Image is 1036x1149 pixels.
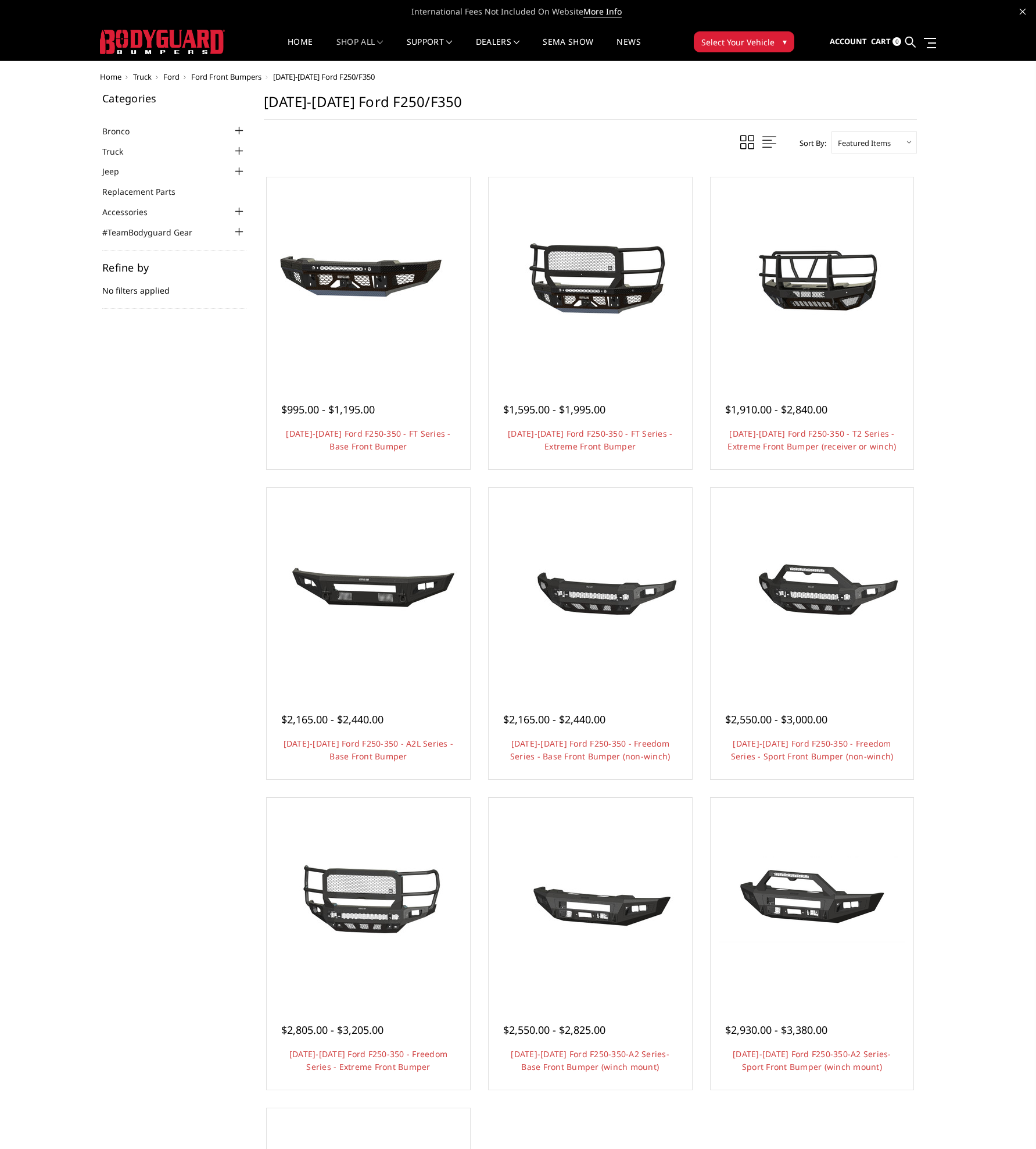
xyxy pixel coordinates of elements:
a: News [616,38,640,60]
a: Support [407,38,453,60]
span: $2,165.00 - $2,440.00 [503,712,605,726]
span: $2,805.00 - $3,205.00 [281,1023,383,1037]
img: 2023-2025 Ford F250-350 - A2L Series - Base Front Bumper [275,547,461,632]
a: Account [830,26,867,58]
a: [DATE]-[DATE] Ford F250-350 - FT Series - Base Front Bumper [286,428,450,452]
a: Truck [133,72,152,82]
a: Jeep [102,165,134,177]
h5: Refine by [102,262,246,273]
a: 2023-2025 Ford F250-350 - FT Series - Base Front Bumper [270,180,467,378]
button: Select Your Vehicle [694,31,794,52]
h5: Categories [102,93,246,104]
span: $2,165.00 - $2,440.00 [281,712,383,726]
a: [DATE]-[DATE] Ford F250-350 - Freedom Series - Base Front Bumper (non-winch) [510,738,671,762]
span: Select Your Vehicle [701,36,775,48]
a: Home [288,38,313,60]
a: [DATE]-[DATE] Ford F250-350 - T2 Series - Extreme Front Bumper (receiver or winch) [727,428,896,452]
div: No filters applied [102,262,246,309]
a: [DATE]-[DATE] Ford F250-350 - FT Series - Extreme Front Bumper [508,428,672,452]
span: ▾ [783,35,787,48]
a: Accessories [102,206,162,218]
a: Cart 0 [871,26,901,58]
a: SEMA Show [543,38,593,60]
a: 2023-2025 Ford F250-350 - Freedom Series - Extreme Front Bumper 2023-2025 Ford F250-350 - Freedom... [270,801,467,998]
a: Ford Front Bumpers [191,72,261,82]
span: [DATE]-[DATE] Ford F250/F350 [273,72,375,82]
span: $2,930.00 - $3,380.00 [725,1023,827,1037]
a: Home [100,72,121,82]
span: $995.00 - $1,195.00 [281,402,375,416]
a: [DATE]-[DATE] Ford F250-350-A2 Series-Base Front Bumper (winch mount) [511,1048,669,1072]
a: Replacement Parts [102,185,190,198]
span: $1,910.00 - $2,840.00 [725,402,827,416]
img: 2023-2025 Ford F250-350 - FT Series - Base Front Bumper [275,235,461,323]
a: shop all [336,38,383,60]
span: $1,595.00 - $1,995.00 [503,402,605,416]
label: Sort By: [793,134,826,152]
a: #TeamBodyguard Gear [102,226,207,238]
a: More Info [583,6,622,17]
a: 2023-2025 Ford F250-350 - A2L Series - Base Front Bumper [270,491,467,688]
a: 2023-2025 Ford F250-350 - T2 Series - Extreme Front Bumper (receiver or winch) 2023-2025 Ford F25... [714,180,911,378]
a: 2023-2025 Ford F250-350 - FT Series - Extreme Front Bumper 2023-2025 Ford F250-350 - FT Series - ... [492,180,689,378]
a: Ford [163,72,180,82]
a: Bronco [102,125,144,137]
a: 2023-2025 Ford F250-350-A2 Series-Base Front Bumper (winch mount) 2023-2025 Ford F250-350-A2 Seri... [492,801,689,998]
a: [DATE]-[DATE] Ford F250-350-A2 Series-Sport Front Bumper (winch mount) [733,1048,891,1072]
span: 0 [892,37,901,46]
a: 2023-2025 Ford F250-350 - Freedom Series - Base Front Bumper (non-winch) 2023-2025 Ford F250-350 ... [492,491,689,688]
a: [DATE]-[DATE] Ford F250-350 - Freedom Series - Sport Front Bumper (non-winch) [731,738,894,762]
span: Account [830,36,867,47]
a: [DATE]-[DATE] Ford F250-350 - A2L Series - Base Front Bumper [284,738,454,762]
a: Dealers [476,38,520,60]
a: 2023-2025 Ford F250-350 - Freedom Series - Sport Front Bumper (non-winch) Multiple lighting options [714,491,911,688]
img: 2023-2025 Ford F250-350 - Freedom Series - Sport Front Bumper (non-winch) [719,546,905,633]
h1: [DATE]-[DATE] Ford F250/F350 [264,93,917,120]
a: 2023-2025 Ford F250-350-A2 Series-Sport Front Bumper (winch mount) 2023-2025 Ford F250-350-A2 Ser... [714,801,911,998]
span: Cart [871,36,891,47]
a: Truck [102,145,138,158]
span: $2,550.00 - $3,000.00 [725,712,827,726]
img: 2023-2025 Ford F250-350 - T2 Series - Extreme Front Bumper (receiver or winch) [719,227,905,331]
a: [DATE]-[DATE] Ford F250-350 - Freedom Series - Extreme Front Bumper [289,1048,447,1072]
span: $2,550.00 - $2,825.00 [503,1023,605,1037]
img: BODYGUARD BUMPERS [100,30,225,54]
